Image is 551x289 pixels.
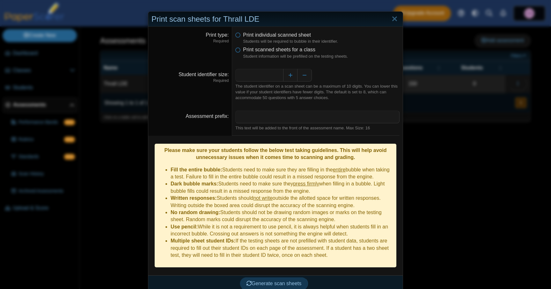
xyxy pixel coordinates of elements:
div: This text will be added to the front of the assessment name. Max Size: 16 [235,125,400,131]
dfn: Required [151,78,229,83]
b: Fill the entire bubble: [171,167,222,172]
div: The student identifier on a scan sheet can be a maximum of 10 digits. You can lower this value if... [235,83,400,101]
u: entire [333,167,346,172]
b: No random drawing: [171,210,220,215]
label: Student identifier size [179,72,229,77]
button: Decrease [298,69,312,82]
li: Students should outside the allotted space for written responses. Writing outside the boxed area ... [171,195,393,209]
a: Close [390,14,400,25]
li: Students need to make sure they are filling in the bubble when taking a test. Failure to fill in ... [171,166,393,181]
li: If the testing sheets are not prefilled with student data, students are required to fill out thei... [171,237,393,259]
li: Students need to make sure they when filling in a bubble. Light bubble fills could result in a mi... [171,180,393,195]
dfn: Student information will be prefilled on the testing sheets. [243,54,400,59]
button: Increase [283,69,298,82]
u: not write [253,195,272,201]
label: Print type [206,32,229,38]
li: While it is not a requirement to use pencil, it is always helpful when students fill in an incorr... [171,223,393,238]
dfn: Required [151,39,229,44]
b: Written responses: [171,195,217,201]
b: Multiple sheet student IDs: [171,238,236,243]
u: press firmly [293,181,319,186]
span: Print scanned sheets for a class [243,47,315,52]
b: Please make sure your students follow the below test taking guidelines. This will help avoid unne... [164,148,386,160]
b: Use pencil: [171,224,198,229]
li: Students should not be drawing random images or marks on the testing sheet. Random marks could di... [171,209,393,223]
label: Assessment prefix [186,113,229,119]
span: Generate scan sheets [246,281,302,286]
b: Dark bubble marks: [171,181,218,186]
dfn: Students will be required to bubble in their identifier. [243,39,400,44]
div: Print scan sheets for Thrall LDE [148,12,403,27]
span: Print individual scanned sheet [243,32,311,38]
